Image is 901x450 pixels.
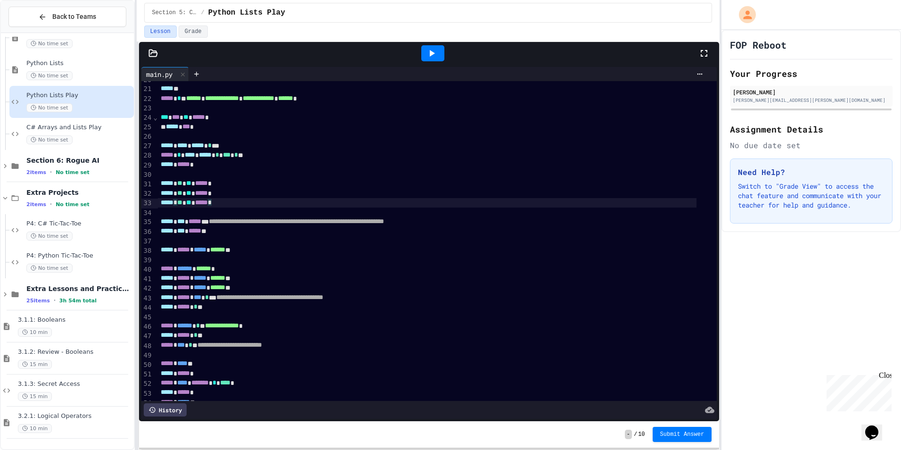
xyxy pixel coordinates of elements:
span: • [50,168,52,176]
div: 52 [141,379,153,389]
div: 32 [141,189,153,199]
h1: FOP Reboot [730,38,786,51]
div: 40 [141,265,153,275]
span: Python Lists Play [26,92,132,100]
div: 43 [141,294,153,303]
h2: Your Progress [730,67,893,80]
span: Extra Lessons and Practice Python [26,284,132,293]
span: / [201,9,205,17]
span: 3.2.1: Logical Operators [18,412,132,420]
div: 23 [141,104,153,113]
div: main.py [141,67,189,81]
span: P4: Python Tic-Tac-Toe [26,252,132,260]
span: No time set [26,71,73,80]
span: 3.1.3: Secret Access [18,380,132,388]
div: 46 [141,322,153,332]
div: 48 [141,342,153,351]
span: C# Arrays and Lists Play [26,124,132,132]
span: No time set [26,264,73,273]
span: • [54,297,56,304]
span: 10 [638,431,645,438]
button: Back to Teams [8,7,126,27]
div: 44 [141,303,153,313]
span: Back to Teams [52,12,96,22]
div: 22 [141,94,153,104]
span: Section 6: Rogue AI [26,156,132,165]
div: 47 [141,332,153,341]
button: Submit Answer [653,427,712,442]
span: 10 min [18,424,52,433]
button: Lesson [144,25,177,38]
h3: Need Help? [738,167,885,178]
div: main.py [141,69,177,79]
div: 31 [141,180,153,189]
div: 33 [141,199,153,208]
div: 34 [141,208,153,218]
div: 26 [141,132,153,142]
span: 2 items [26,169,46,175]
div: 24 [141,113,153,123]
div: 21 [141,84,153,94]
button: Grade [179,25,208,38]
div: History [144,403,187,417]
span: 10 min [18,328,52,337]
div: 41 [141,275,153,284]
div: 28 [141,151,153,160]
div: 51 [141,370,153,379]
p: Switch to "Grade View" to access the chat feature and communicate with your teacher for help and ... [738,182,885,210]
span: Fold line [153,114,157,121]
span: P4: C# Tic-Tac-Toe [26,220,132,228]
span: Section 5: Ceres Docking and Repairs [152,9,197,17]
h2: Assignment Details [730,123,893,136]
div: 45 [141,313,153,322]
div: 42 [141,284,153,293]
span: • [50,200,52,208]
div: 54 [141,399,153,408]
span: Python Lists Play [208,7,285,18]
span: Submit Answer [660,431,704,438]
div: 38 [141,246,153,256]
span: No time set [56,201,90,208]
span: 25 items [26,298,50,304]
div: 29 [141,161,153,170]
div: 35 [141,217,153,227]
span: No time set [26,39,73,48]
span: 2 items [26,201,46,208]
div: No due date set [730,140,893,151]
span: 15 min [18,392,52,401]
span: Python Lists [26,59,132,67]
span: 3.1.2: Review - Booleans [18,348,132,356]
span: 3.1.1: Booleans [18,316,132,324]
div: My Account [729,4,758,25]
span: 15 min [18,360,52,369]
iframe: chat widget [823,371,892,411]
div: 39 [141,256,153,265]
span: 3h 54m total [59,298,97,304]
div: Chat with us now!Close [4,4,65,60]
span: Extra Projects [26,188,132,197]
div: 36 [141,227,153,237]
span: No time set [56,169,90,175]
div: [PERSON_NAME][EMAIL_ADDRESS][PERSON_NAME][DOMAIN_NAME] [733,97,890,104]
div: 49 [141,351,153,360]
div: 27 [141,142,153,151]
span: No time set [26,103,73,112]
div: [PERSON_NAME] [733,88,890,96]
div: 53 [141,389,153,399]
div: 30 [141,170,153,180]
span: No time set [26,135,73,144]
div: 50 [141,360,153,370]
span: No time set [26,232,73,241]
div: 37 [141,237,153,246]
iframe: chat widget [861,412,892,441]
div: 25 [141,123,153,132]
span: / [634,431,637,438]
span: - [625,430,632,439]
